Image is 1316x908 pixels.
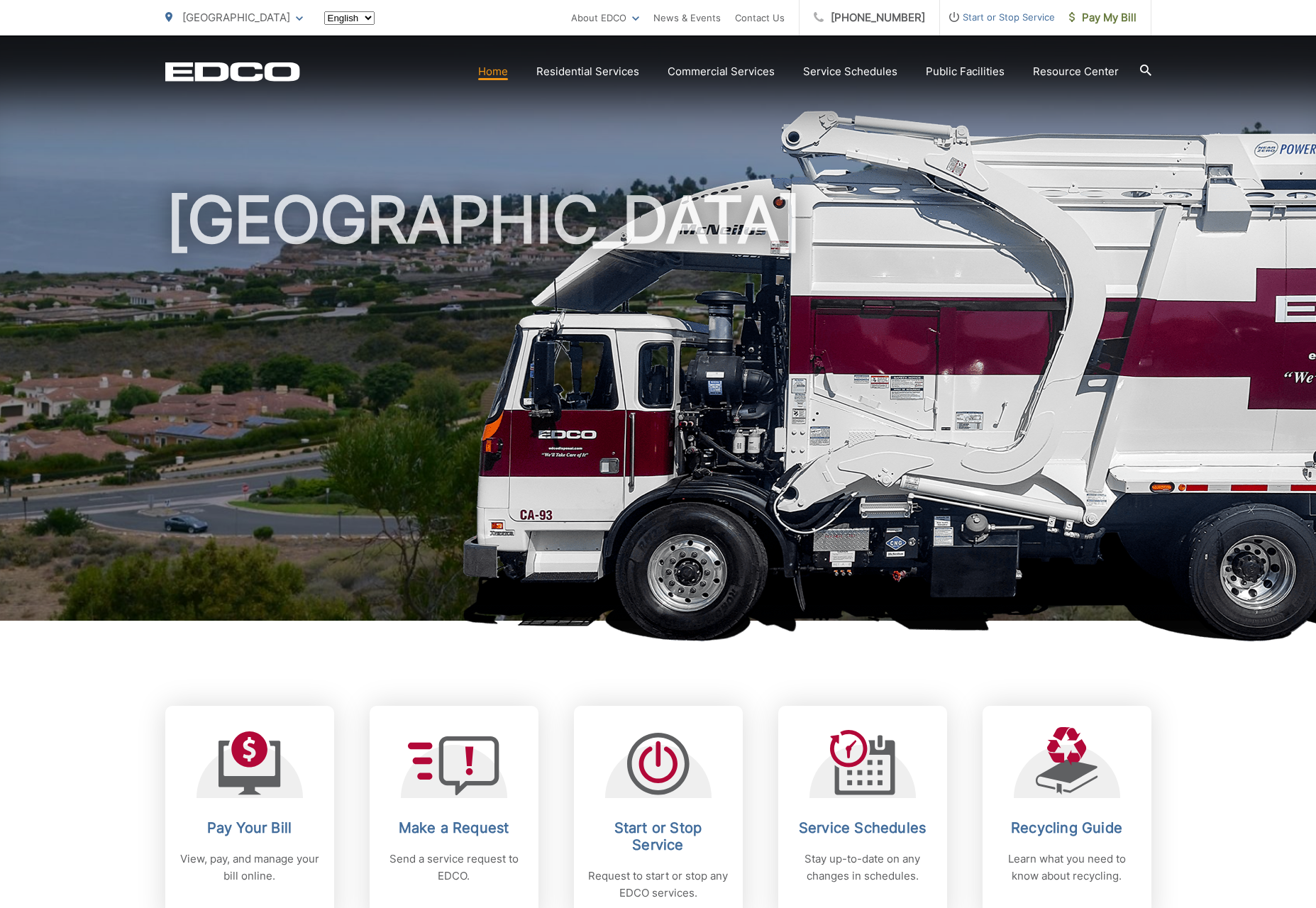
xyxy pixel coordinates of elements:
[179,851,320,885] p: View, pay, and manage your bill online.
[179,819,320,836] h2: Pay Your Bill
[182,11,290,24] span: [GEOGRAPHIC_DATA]
[735,9,785,26] a: Contact Us
[384,819,524,836] h2: Make a Request
[792,819,933,836] h2: Service Schedules
[384,851,524,885] p: Send a service request to EDCO.
[571,9,639,26] a: About EDCO
[653,9,721,26] a: News & Events
[478,63,508,80] a: Home
[1069,9,1137,26] span: Pay My Bill
[997,851,1137,885] p: Learn what you need to know about recycling.
[588,868,729,902] p: Request to start or stop any EDCO services.
[926,63,1005,80] a: Public Facilities
[536,63,639,80] a: Residential Services
[668,63,775,80] a: Commercial Services
[792,851,933,885] p: Stay up-to-date on any changes in schedules.
[1033,63,1119,80] a: Resource Center
[997,819,1137,836] h2: Recycling Guide
[165,184,1151,633] h1: [GEOGRAPHIC_DATA]
[588,819,729,853] h2: Start or Stop Service
[803,63,897,80] a: Service Schedules
[324,11,375,25] select: Select a language
[165,62,300,82] a: EDCD logo. Return to the homepage.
